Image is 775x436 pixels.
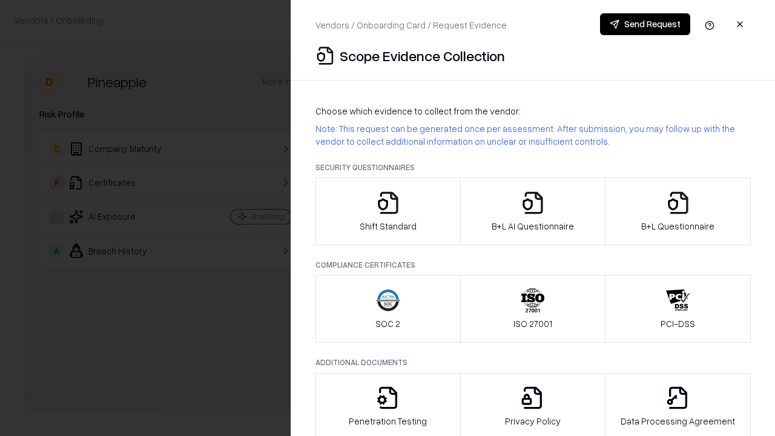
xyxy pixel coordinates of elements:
button: B+L Questionnaire [605,177,751,245]
p: Penetration Testing [349,415,427,428]
button: Shift Standard [315,177,461,245]
p: Security Questionnaires [315,162,751,173]
p: B+L AI Questionnaire [492,220,574,233]
button: SOC 2 [315,275,461,343]
p: PCI-DSS [661,317,695,330]
button: PCI-DSS [605,275,751,343]
p: Privacy Policy [505,415,561,428]
p: ISO 27001 [513,317,552,330]
button: B+L AI Questionnaire [460,177,606,245]
p: Additional Documents [315,357,751,368]
p: Choose which evidence to collect from the vendor: [315,105,751,117]
p: Vendors / Onboarding Card / Request Evidence [315,19,507,31]
p: SOC 2 [375,317,400,330]
button: ISO 27001 [460,275,606,343]
p: Data Processing Agreement [621,415,735,428]
button: Send Request [600,13,690,35]
p: B+L Questionnaire [641,220,714,233]
p: Note: This request can be generated once per assessment. After submission, you may follow up with... [315,122,751,148]
p: Scope Evidence Collection [340,46,505,65]
p: Shift Standard [360,220,417,233]
p: Compliance Certificates [315,260,751,270]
